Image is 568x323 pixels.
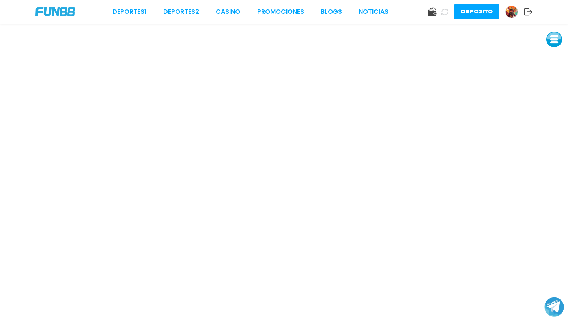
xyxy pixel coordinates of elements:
a: Deportes1 [112,7,147,17]
a: Avatar [505,6,524,18]
button: Join telegram channel [544,297,564,317]
img: Company Logo [35,7,75,16]
a: BLOGS [321,7,342,17]
a: Deportes2 [163,7,199,17]
button: Depósito [454,4,499,19]
a: CASINO [216,7,240,17]
a: NOTICIAS [359,7,389,17]
img: Avatar [506,6,518,18]
a: Promociones [257,7,304,17]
